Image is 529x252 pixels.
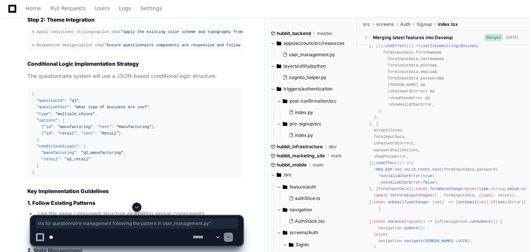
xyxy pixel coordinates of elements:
[289,52,335,58] span: user_management.py
[154,125,156,129] span: ,
[36,98,65,103] span: "questionId"
[65,157,90,162] span: "q2_retail"
[373,35,453,41] div: Merging latest features into Develop
[376,167,392,172] span: REG_EXP
[149,105,151,109] span: ,
[284,86,333,92] span: triggers/authentication
[76,151,79,155] span: :
[295,109,313,116] span: index.py
[423,174,432,178] span: true
[32,92,34,97] span: {
[284,63,326,69] span: layers/utility/python
[79,144,81,149] span: :
[98,125,112,129] span: "text"
[385,44,406,48] span: useEffect
[465,187,477,191] span: async
[283,182,287,192] svg: Directory
[121,30,397,34] span: "Apply the existing color scheme and typography from the colors and tw configurations to the ques...
[491,200,495,204] span: if
[25,6,41,11] span: Home
[271,37,351,49] button: apps/account/src/resources
[79,98,81,103] span: ,
[32,43,76,48] span: # Responsive design
[277,144,323,150] span: hubbit_infrastructure
[55,112,95,116] span: "multiple_choice"
[27,72,243,81] p: The questionnaire system will use a JSON-based conditional logic structure:
[38,220,236,227] span: nts for questionnaire management following the pattern in user_management.py"
[277,39,281,48] svg: Directory
[32,29,238,48] div: copilot chat copilot chat
[58,131,76,136] span: "retail"
[423,180,435,185] span: false
[119,131,121,136] span: }
[295,132,313,138] span: index.py
[36,144,79,149] span: "conditionalLogic"
[479,187,528,191] span: : , :
[438,21,458,27] span: index.tsx
[376,161,397,165] span: useEffect
[290,121,322,127] span: pre-signup/src
[50,6,86,11] span: Pull Requests
[27,188,109,194] strong: Key Implementation Guidelines
[277,30,311,36] span: hubbit_backend
[329,144,337,150] span: dev
[41,131,44,136] span: {
[27,200,95,206] strong: 1. Follow Existing Patterns
[290,98,337,104] span: post-confirmation/src
[416,50,437,55] span: firstName
[100,131,119,136] span: "Retail"
[95,112,97,116] span: ,
[105,43,348,48] span: "Ensure questionnaire components are responsive and follow the existing KeyboardAwareScrollView p...
[58,125,93,129] span: "manufacturing"
[36,164,39,168] span: }
[36,118,57,123] span: "options"
[374,200,385,204] span: const
[284,40,344,46] span: apps/account/src/resources
[60,157,62,162] span: :
[506,35,518,40] div: [DATE]
[286,107,347,118] button: index.py
[65,98,67,103] span: :
[70,105,72,109] span: :
[283,119,287,128] svg: Directory
[283,97,287,106] svg: Directory
[151,125,154,129] span: }
[477,167,495,172] span: password
[289,74,326,81] span: cognito_helper.py
[290,184,316,190] span: feature/auth
[76,131,79,136] span: ,
[430,187,462,191] span: formDataChange
[458,200,477,204] span: setEmail
[271,60,351,72] button: layers/utility/python
[277,62,281,71] svg: Directory
[44,125,53,129] span: "id"
[271,169,351,181] button: /src
[423,44,458,48] span: setIsSubmitting
[286,193,347,204] button: authSlice.ts
[84,144,86,149] span: {
[388,200,428,204] span: onEmailTypeChange
[277,153,325,159] span: hubbit_marketing_site
[363,21,370,27] span: src
[36,105,69,109] span: "questionText"
[481,193,491,198] span: type
[421,63,432,68] span: phone
[36,112,51,116] span: "type"
[119,6,131,11] span: Logs
[74,105,149,109] span: "What type of business are you?"
[395,167,430,172] span: HAS_VALID_CHARS
[81,131,95,136] span: "text"
[284,172,292,178] span: /src
[421,70,432,74] span: email
[416,187,428,191] span: const
[295,195,320,201] span: authSlice.ts
[277,162,307,168] span: hubbit_mobile
[81,151,123,155] span: "q2_manufacturing"
[381,174,421,178] span: setValidCharError
[435,200,442,204] span: val
[51,112,53,116] span: :
[44,131,53,136] span: "id"
[277,170,281,179] svg: Directory
[409,44,421,48] span: () =>
[484,34,503,41] span: Merged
